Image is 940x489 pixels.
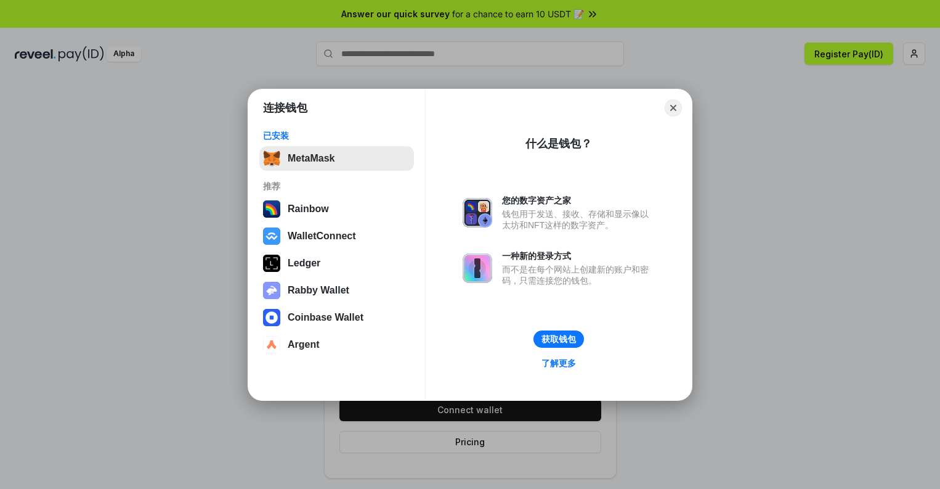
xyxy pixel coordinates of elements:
img: svg+xml,%3Csvg%20xmlns%3D%22http%3A%2F%2Fwww.w3.org%2F2000%2Fsvg%22%20fill%3D%22none%22%20viewBox... [463,253,492,283]
div: Rabby Wallet [288,285,349,296]
div: 获取钱包 [541,334,576,345]
img: svg+xml,%3Csvg%20width%3D%22120%22%20height%3D%22120%22%20viewBox%3D%220%200%20120%20120%22%20fil... [263,200,280,218]
button: Ledger [259,251,414,276]
button: 获取钱包 [533,331,584,348]
div: 钱包用于发送、接收、存储和显示像以太坊和NFT这样的数字资产。 [502,208,655,231]
div: 而不是在每个网站上创建新的账户和密码，只需连接您的钱包。 [502,264,655,286]
img: svg+xml,%3Csvg%20width%3D%2228%22%20height%3D%2228%22%20viewBox%3D%220%200%2028%2028%22%20fill%3D... [263,336,280,353]
div: Ledger [288,258,320,269]
img: svg+xml,%3Csvg%20xmlns%3D%22http%3A%2F%2Fwww.w3.org%2F2000%2Fsvg%22%20fill%3D%22none%22%20viewBox... [263,282,280,299]
button: Close [665,99,682,117]
div: 了解更多 [541,358,576,369]
div: Argent [288,339,320,350]
button: MetaMask [259,146,414,171]
div: Rainbow [288,203,329,215]
div: 一种新的登录方式 [502,250,655,261]
div: 推荐 [263,181,410,192]
img: svg+xml,%3Csvg%20fill%3D%22none%22%20height%3D%2233%22%20viewBox%3D%220%200%2035%2033%22%20width%... [263,150,280,167]
button: WalletConnect [259,224,414,249]
a: 了解更多 [534,355,583,371]
img: svg+xml,%3Csvg%20xmlns%3D%22http%3A%2F%2Fwww.w3.org%2F2000%2Fsvg%22%20width%3D%2228%22%20height%3... [263,255,280,272]
div: 已安装 [263,130,410,141]
img: svg+xml,%3Csvg%20width%3D%2228%22%20height%3D%2228%22%20viewBox%3D%220%200%2028%2028%22%20fill%3D... [263,309,280,326]
h1: 连接钱包 [263,101,307,115]
div: WalletConnect [288,231,356,242]
button: Coinbase Wallet [259,305,414,330]
button: Rainbow [259,197,414,221]
div: 您的数字资产之家 [502,195,655,206]
img: svg+xml,%3Csvg%20width%3D%2228%22%20height%3D%2228%22%20viewBox%3D%220%200%2028%2028%22%20fill%3D... [263,228,280,245]
div: Coinbase Wallet [288,312,363,323]
div: 什么是钱包？ [525,136,592,151]
img: svg+xml,%3Csvg%20xmlns%3D%22http%3A%2F%2Fwww.w3.org%2F2000%2Fsvg%22%20fill%3D%22none%22%20viewBox... [463,198,492,228]
div: MetaMask [288,153,334,164]
button: Argent [259,332,414,357]
button: Rabby Wallet [259,278,414,303]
